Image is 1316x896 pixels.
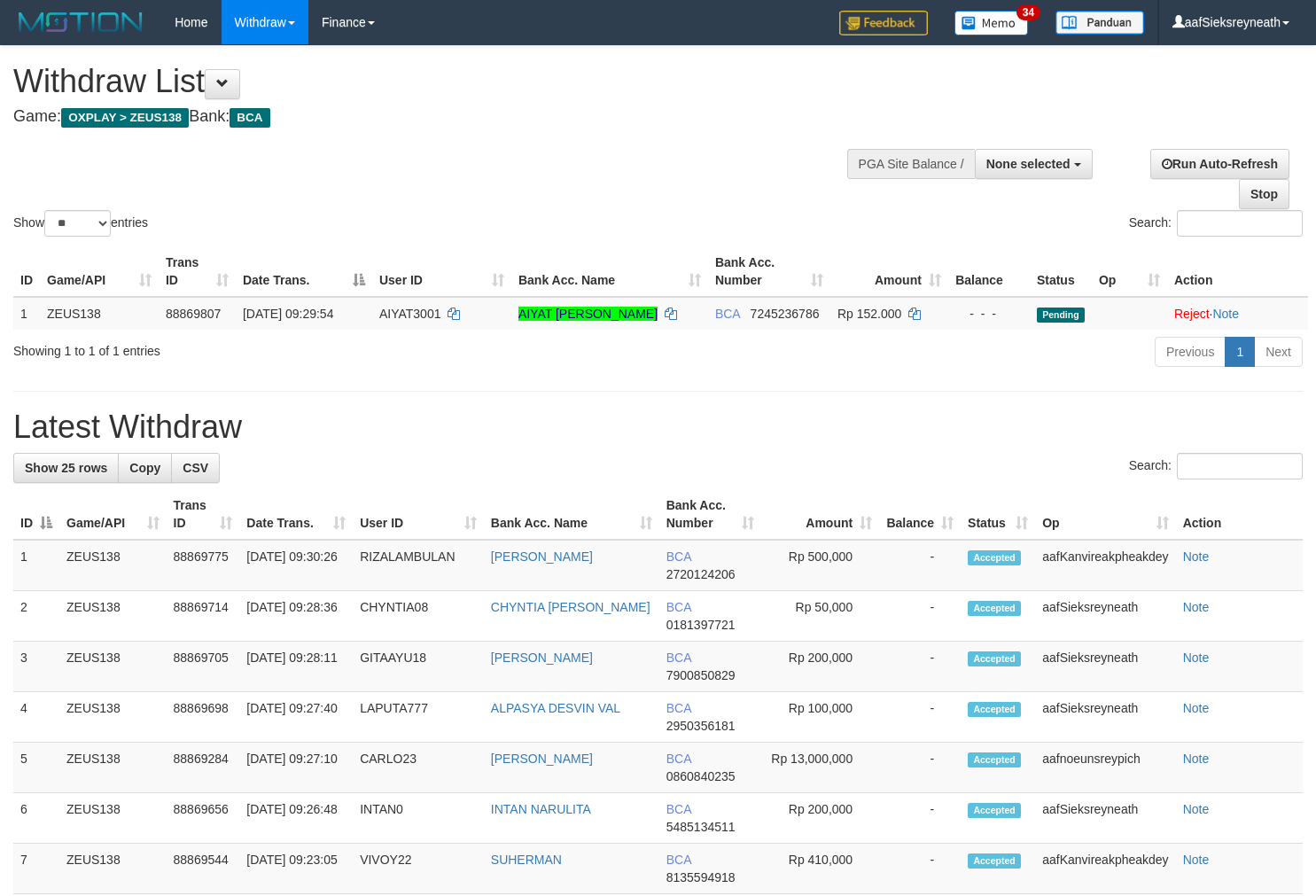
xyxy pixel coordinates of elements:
[167,844,240,894] td: 88869544
[666,651,691,665] span: BCA
[1183,853,1210,867] a: Note
[13,297,40,330] td: 1
[491,600,650,614] a: CHYNTIA [PERSON_NAME]
[1030,246,1092,297] th: Status
[167,642,240,692] td: 88869705
[968,550,1021,565] span: Accepted
[239,591,353,642] td: [DATE] 09:28:36
[167,743,240,793] td: 88869284
[968,601,1021,616] span: Accepted
[986,157,1071,171] span: None selected
[59,489,167,540] th: Game/API: activate to sort column ascending
[239,793,353,844] td: [DATE] 09:26:48
[372,246,511,297] th: User ID: activate to sort column ascending
[1183,549,1210,564] a: Note
[879,642,961,692] td: -
[1035,743,1175,793] td: aafnoeunsreypich
[379,307,441,321] span: AIYAT3001
[13,246,40,297] th: ID
[239,844,353,894] td: [DATE] 09:23:05
[13,335,535,360] div: Showing 1 to 1 of 1 entries
[1037,308,1085,323] span: Pending
[1035,591,1175,642] td: aafSieksreyneath
[968,651,1021,666] span: Accepted
[183,461,208,475] span: CSV
[511,246,708,297] th: Bank Acc. Name: activate to sort column ascending
[353,489,484,540] th: User ID: activate to sort column ascending
[968,752,1021,767] span: Accepted
[518,307,658,321] a: AIYAT [PERSON_NAME]
[353,591,484,642] td: CHYNTIA08
[13,453,119,483] a: Show 25 rows
[761,743,879,793] td: Rp 13,000,000
[666,549,691,564] span: BCA
[25,461,107,475] span: Show 25 rows
[353,793,484,844] td: INTAN0
[975,149,1093,179] button: None selected
[1129,210,1303,237] label: Search:
[761,844,879,894] td: Rp 410,000
[44,210,111,237] select: Showentries
[491,752,593,766] a: [PERSON_NAME]
[13,108,860,126] h4: Game: Bank:
[666,618,736,632] span: Copy 0181397721 to clipboard
[961,489,1035,540] th: Status: activate to sort column ascending
[1177,453,1303,479] input: Search:
[491,802,591,816] a: INTAN NARULITA
[968,853,1021,869] span: Accepted
[13,793,59,844] td: 6
[167,793,240,844] td: 88869656
[353,844,484,894] td: VIVOY22
[13,692,59,743] td: 4
[708,246,830,297] th: Bank Acc. Number: activate to sort column ascending
[171,453,220,483] a: CSV
[13,64,860,99] h1: Withdraw List
[1183,651,1210,665] a: Note
[1174,307,1210,321] a: Reject
[1183,802,1210,816] a: Note
[761,793,879,844] td: Rp 200,000
[61,108,189,128] span: OXPLAY > ZEUS138
[1183,600,1210,614] a: Note
[59,642,167,692] td: ZEUS138
[59,743,167,793] td: ZEUS138
[491,853,562,867] a: SUHERMAN
[666,701,691,715] span: BCA
[1212,307,1239,321] a: Note
[1239,179,1289,209] a: Stop
[666,802,691,816] span: BCA
[353,642,484,692] td: GITAAYU18
[40,297,159,330] td: ZEUS138
[59,793,167,844] td: ZEUS138
[13,642,59,692] td: 3
[1129,453,1303,479] label: Search:
[239,642,353,692] td: [DATE] 09:28:11
[236,246,372,297] th: Date Trans.: activate to sort column descending
[1055,11,1144,35] img: panduan.png
[118,453,172,483] a: Copy
[839,11,928,35] img: Feedback.jpg
[491,549,593,564] a: [PERSON_NAME]
[954,11,1029,35] img: Button%20Memo.svg
[666,719,736,733] span: Copy 2950356181 to clipboard
[879,692,961,743] td: -
[1092,246,1167,297] th: Op: activate to sort column ascending
[13,743,59,793] td: 5
[353,692,484,743] td: LAPUTA777
[1225,337,1255,367] a: 1
[491,701,620,715] a: ALPASYA DESVIN VAL
[666,769,736,783] span: Copy 0860840235 to clipboard
[239,743,353,793] td: [DATE] 09:27:10
[666,870,736,884] span: Copy 8135594918 to clipboard
[1035,692,1175,743] td: aafSieksreyneath
[879,489,961,540] th: Balance: activate to sort column ascending
[761,692,879,743] td: Rp 100,000
[666,752,691,766] span: BCA
[879,743,961,793] td: -
[666,853,691,867] span: BCA
[1167,297,1308,330] td: ·
[955,305,1023,323] div: - - -
[715,307,740,321] span: BCA
[13,210,148,237] label: Show entries
[166,307,221,321] span: 88869807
